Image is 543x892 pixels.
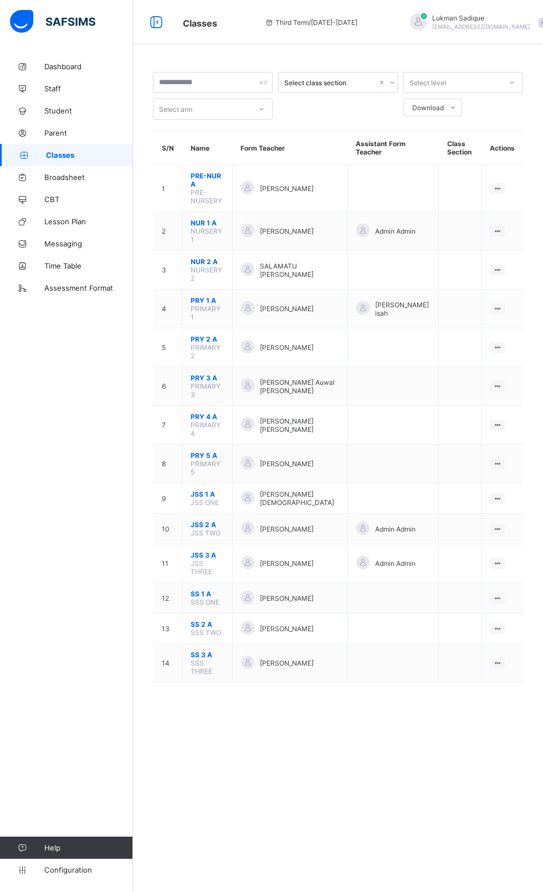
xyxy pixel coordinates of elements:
th: Assistant Form Teacher [347,131,438,165]
span: PRY 4 A [191,413,224,421]
span: SSS THREE [191,659,212,676]
span: [PERSON_NAME] isah [375,301,430,317]
span: [PERSON_NAME] [PERSON_NAME] [260,417,339,434]
span: Help [44,843,132,852]
span: Broadsheet [44,173,133,182]
td: 8 [153,445,182,483]
span: PRIMARY 1 [191,305,221,321]
span: [PERSON_NAME] [260,625,314,633]
span: Staff [44,84,133,93]
span: JSS THREE [191,559,212,576]
span: NURSERY 1 [191,227,222,244]
span: PRE-NURSERY [191,188,222,205]
span: [PERSON_NAME] [260,525,314,533]
th: Form Teacher [232,131,347,165]
th: S/N [153,131,182,165]
span: SSS TWO [191,628,221,637]
span: [PERSON_NAME] Auwal [PERSON_NAME] [260,378,339,395]
div: Select arm [159,99,192,120]
span: [PERSON_NAME] [260,305,314,313]
td: 5 [153,328,182,367]
td: 10 [153,514,182,544]
div: Select class section [284,79,377,87]
img: safsims [10,10,95,33]
span: NUR 1 A [191,219,224,227]
td: 13 [153,613,182,644]
span: PRY 1 A [191,296,224,305]
span: Lesson Plan [44,217,133,226]
th: Actions [481,131,523,165]
td: 12 [153,583,182,613]
span: SS 1 A [191,590,224,598]
td: 1 [153,165,182,212]
span: PRIMARY 4 [191,421,221,437]
span: [PERSON_NAME] [260,559,314,568]
span: Dashboard [44,62,133,71]
span: PRE-NUR A [191,172,224,188]
td: 2 [153,212,182,251]
span: SALAMATU [PERSON_NAME] [260,262,339,279]
span: Lukman Sadique [432,14,530,22]
span: Classes [46,151,133,159]
td: 7 [153,406,182,445]
span: [PERSON_NAME] [260,184,314,193]
span: PRY 3 A [191,374,224,382]
td: 3 [153,251,182,290]
span: JSS ONE [191,498,219,507]
span: Time Table [44,261,133,270]
span: [PERSON_NAME] [260,343,314,352]
span: [PERSON_NAME][DEMOGRAPHIC_DATA] [260,490,339,507]
div: Select level [409,72,446,93]
span: Admin Admin [375,227,416,235]
span: Student [44,106,133,115]
span: JSS 2 A [191,520,224,529]
span: SS 3 A [191,651,224,659]
span: Messaging [44,239,133,248]
span: Admin Admin [375,525,416,533]
span: PRIMARY 5 [191,460,221,476]
span: Parent [44,128,133,137]
th: Class Section [439,131,481,165]
span: NUR 2 A [191,257,224,266]
th: Name [182,131,233,165]
span: Download [412,104,444,112]
span: [EMAIL_ADDRESS][DOMAIN_NAME] [432,23,530,30]
span: [PERSON_NAME] [260,460,314,468]
span: session/term information [264,18,357,27]
td: 6 [153,367,182,406]
span: NURSERY 2 [191,266,222,282]
span: [PERSON_NAME] [260,659,314,667]
span: SSS ONE [191,598,219,606]
td: 4 [153,290,182,328]
td: 11 [153,544,182,583]
span: JSS 1 A [191,490,224,498]
span: Configuration [44,865,132,874]
span: Classes [183,18,217,29]
span: SS 2 A [191,620,224,628]
span: [PERSON_NAME] [260,227,314,235]
span: PRIMARY 2 [191,343,221,360]
span: PRY 5 A [191,451,224,460]
span: PRY 2 A [191,335,224,343]
span: Admin Admin [375,559,416,568]
td: 9 [153,483,182,514]
span: JSS TWO [191,529,221,537]
span: CBT [44,195,133,204]
span: Assessment Format [44,283,133,292]
span: [PERSON_NAME] [260,594,314,602]
span: JSS 3 A [191,551,224,559]
td: 14 [153,644,182,683]
span: PRIMARY 3 [191,382,221,399]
